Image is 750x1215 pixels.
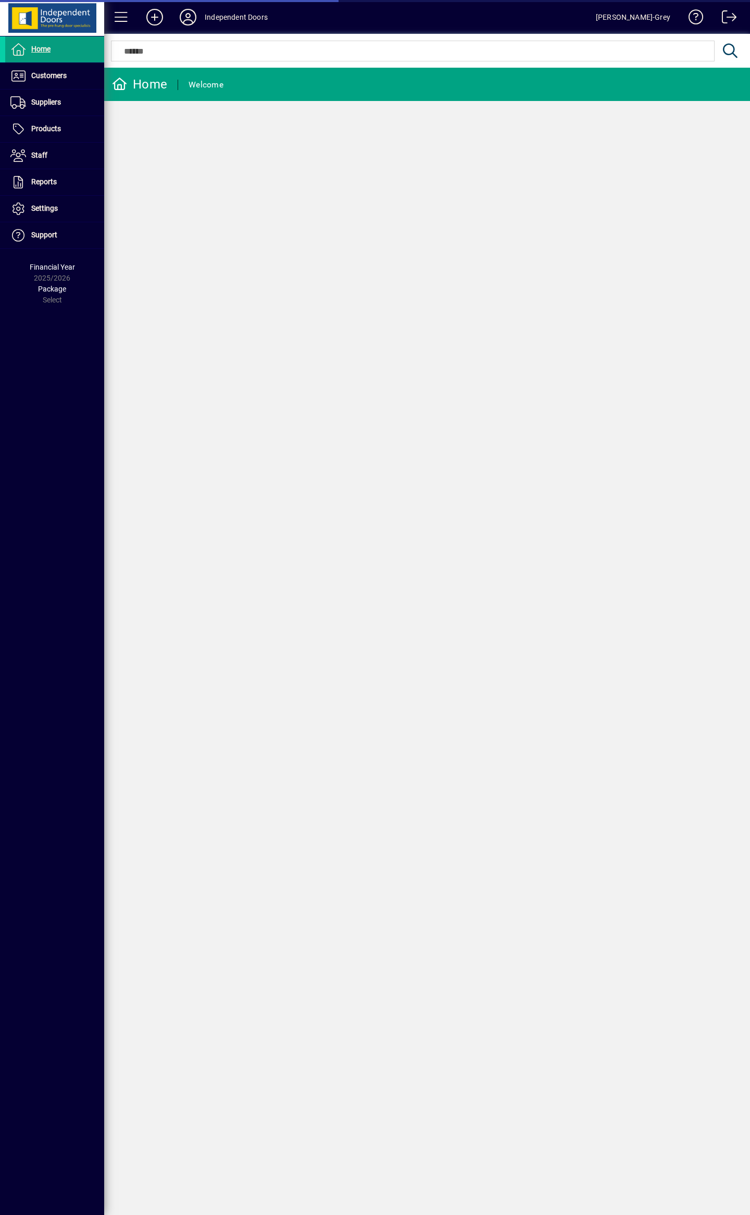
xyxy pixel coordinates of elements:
span: Support [31,231,57,239]
a: Products [5,116,104,142]
button: Add [138,8,171,27]
span: Settings [31,204,58,212]
a: Settings [5,196,104,222]
div: Independent Doors [205,9,268,26]
a: Staff [5,143,104,169]
a: Reports [5,169,104,195]
span: Package [38,285,66,293]
a: Suppliers [5,90,104,116]
span: Suppliers [31,98,61,106]
span: Customers [31,71,67,80]
a: Customers [5,63,104,89]
div: Welcome [189,77,223,93]
a: Support [5,222,104,248]
div: [PERSON_NAME]-Grey [596,9,670,26]
div: Home [112,76,167,93]
a: Logout [714,2,737,36]
span: Reports [31,178,57,186]
span: Products [31,124,61,133]
span: Financial Year [30,263,75,271]
button: Profile [171,8,205,27]
span: Staff [31,151,47,159]
span: Home [31,45,51,53]
a: Knowledge Base [681,2,704,36]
